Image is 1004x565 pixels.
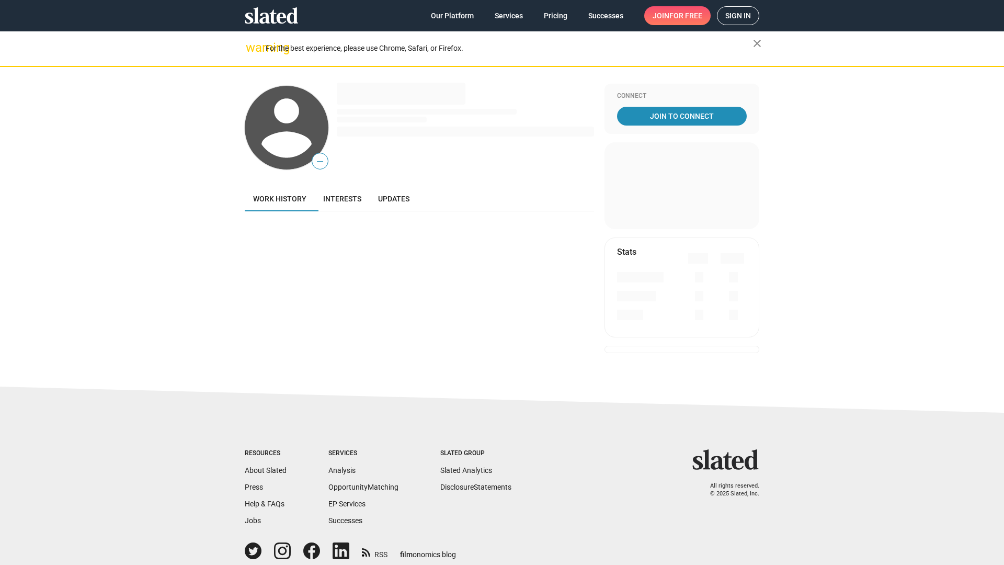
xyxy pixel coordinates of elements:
span: — [312,155,328,168]
a: Successes [328,516,362,525]
span: Services [495,6,523,25]
a: Successes [580,6,632,25]
span: Updates [378,195,409,203]
a: Our Platform [423,6,482,25]
div: Resources [245,449,287,458]
a: Press [245,483,263,491]
p: All rights reserved. © 2025 Slated, Inc. [699,482,759,498]
a: About Slated [245,466,287,474]
div: Slated Group [440,449,511,458]
a: Work history [245,186,315,211]
mat-icon: close [751,37,763,50]
a: Sign in [717,6,759,25]
span: film [400,550,413,559]
a: filmonomics blog [400,541,456,560]
mat-icon: warning [246,41,258,54]
span: Work history [253,195,306,203]
a: OpportunityMatching [328,483,398,491]
a: RSS [362,544,387,560]
span: Successes [588,6,623,25]
span: Join [653,6,702,25]
a: EP Services [328,500,366,508]
a: Joinfor free [644,6,711,25]
a: Analysis [328,466,356,474]
div: Connect [617,92,747,100]
a: Slated Analytics [440,466,492,474]
span: Our Platform [431,6,474,25]
span: Join To Connect [619,107,745,126]
span: Sign in [725,7,751,25]
a: Updates [370,186,418,211]
a: Jobs [245,516,261,525]
a: DisclosureStatements [440,483,511,491]
a: Help & FAQs [245,500,284,508]
a: Interests [315,186,370,211]
a: Services [486,6,531,25]
div: Services [328,449,398,458]
a: Pricing [535,6,576,25]
span: Interests [323,195,361,203]
mat-card-title: Stats [617,246,636,257]
a: Join To Connect [617,107,747,126]
span: Pricing [544,6,567,25]
div: For the best experience, please use Chrome, Safari, or Firefox. [266,41,753,55]
span: for free [669,6,702,25]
